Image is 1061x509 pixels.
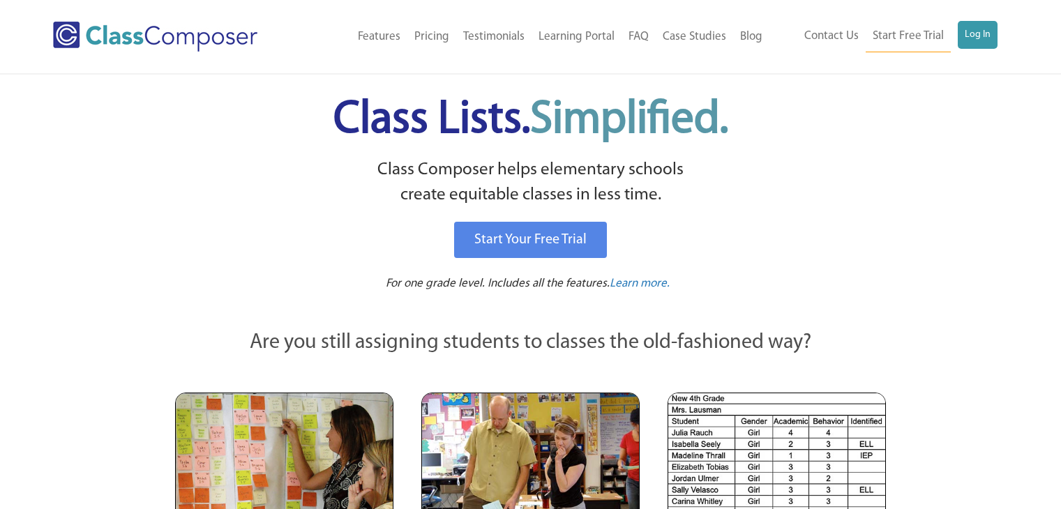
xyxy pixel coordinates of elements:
[622,22,656,52] a: FAQ
[733,22,769,52] a: Blog
[610,278,670,289] span: Learn more.
[53,22,257,52] img: Class Composer
[456,22,532,52] a: Testimonials
[656,22,733,52] a: Case Studies
[173,158,889,208] p: Class Composer helps elementary schools create equitable classes in less time.
[866,21,951,52] a: Start Free Trial
[797,21,866,52] a: Contact Us
[175,328,887,358] p: Are you still assigning students to classes the old-fashioned way?
[769,21,998,52] nav: Header Menu
[474,233,587,247] span: Start Your Free Trial
[407,22,456,52] a: Pricing
[532,22,622,52] a: Learning Portal
[958,21,998,49] a: Log In
[333,98,728,143] span: Class Lists.
[302,22,769,52] nav: Header Menu
[386,278,610,289] span: For one grade level. Includes all the features.
[454,222,607,258] a: Start Your Free Trial
[530,98,728,143] span: Simplified.
[351,22,407,52] a: Features
[610,275,670,293] a: Learn more.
